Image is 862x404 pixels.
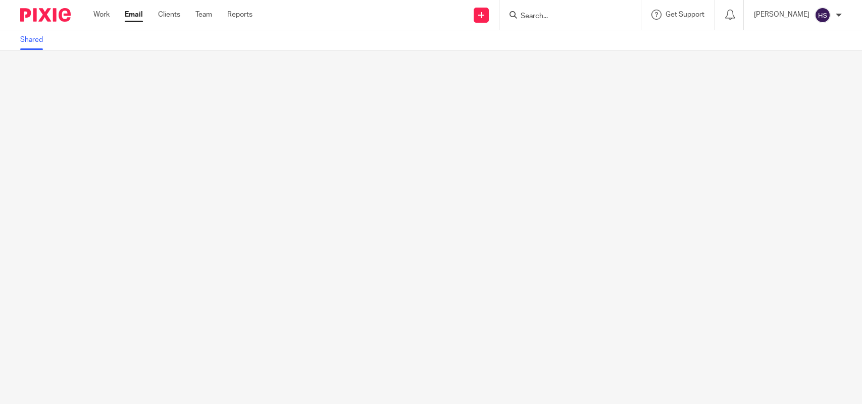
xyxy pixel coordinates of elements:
p: [PERSON_NAME] [754,10,809,20]
a: Shared [20,30,50,50]
img: Pixie [20,8,71,22]
a: Email [125,10,143,20]
input: Search [520,12,611,21]
span: Get Support [666,11,704,18]
img: svg%3E [815,7,831,23]
a: Team [195,10,212,20]
a: Reports [227,10,252,20]
a: Clients [158,10,180,20]
a: Work [93,10,110,20]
